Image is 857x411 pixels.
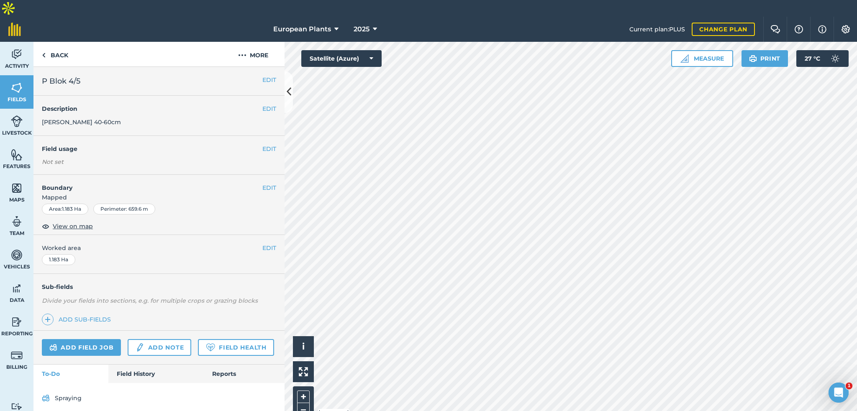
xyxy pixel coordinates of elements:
[827,50,844,67] img: svg+xml;base64,PD94bWwgdmVyc2lvbj0iMS4wIiBlbmNvZGluZz0idXRmLTgiPz4KPCEtLSBHZW5lcmF0b3I6IEFkb2JlIE...
[42,144,262,153] h4: Field usage
[11,48,23,61] img: svg+xml;base64,PD94bWwgdmVyc2lvbj0iMS4wIiBlbmNvZGluZz0idXRmLTgiPz4KPCEtLSBHZW5lcmF0b3I6IEFkb2JlIE...
[749,54,757,64] img: svg+xml;base64,PHN2ZyB4bWxucz0iaHR0cDovL3d3dy53My5vcmcvMjAwMC9zdmciIHdpZHRoPSIxOSIgaGVpZ2h0PSIyNC...
[262,75,276,84] button: EDIT
[42,391,276,405] a: Spraying
[42,50,46,60] img: svg+xml;base64,PHN2ZyB4bWxucz0iaHR0cDovL3d3dy53My5vcmcvMjAwMC9zdmciIHdpZHRoPSI5IiBoZWlnaHQ9IjI0Ii...
[42,104,276,113] h4: Description
[42,118,121,126] span: [PERSON_NAME] 40-60cm
[301,50,382,67] button: Satellite (Azure)
[629,25,685,34] span: Current plan : PLUS
[11,249,23,261] img: svg+xml;base64,PD94bWwgdmVyc2lvbj0iMS4wIiBlbmNvZGluZz0idXRmLTgiPz4KPCEtLSBHZW5lcmF0b3I6IEFkb2JlIE...
[742,50,788,67] button: Print
[11,215,23,228] img: svg+xml;base64,PD94bWwgdmVyc2lvbj0iMS4wIiBlbmNvZGluZz0idXRmLTgiPz4KPCEtLSBHZW5lcmF0b3I6IEFkb2JlIE...
[770,25,780,33] img: Two speech bubbles overlapping with the left bubble in the forefront
[293,336,314,357] button: i
[45,314,51,324] img: svg+xml;base64,PHN2ZyB4bWxucz0iaHR0cDovL3d3dy53My5vcmcvMjAwMC9zdmciIHdpZHRoPSIxNCIgaGVpZ2h0PSIyNC...
[680,54,689,63] img: Ruler icon
[33,282,285,291] h4: Sub-fields
[354,24,369,34] span: 2025
[135,342,144,352] img: svg+xml;base64,PD94bWwgdmVyc2lvbj0iMS4wIiBlbmNvZGluZz0idXRmLTgiPz4KPCEtLSBHZW5lcmF0b3I6IEFkb2JlIE...
[11,403,23,411] img: svg+xml;base64,PD94bWwgdmVyc2lvbj0iMS4wIiBlbmNvZGluZz0idXRmLTgiPz4KPCEtLSBHZW5lcmF0b3I6IEFkb2JlIE...
[262,183,276,192] button: EDIT
[11,82,23,94] img: svg+xml;base64,PHN2ZyB4bWxucz0iaHR0cDovL3d3dy53My5vcmcvMjAwMC9zdmciIHdpZHRoPSI1NiIgaGVpZ2h0PSI2MC...
[818,24,826,34] img: svg+xml;base64,PHN2ZyB4bWxucz0iaHR0cDovL3d3dy53My5vcmcvMjAwMC9zdmciIHdpZHRoPSIxNyIgaGVpZ2h0PSIxNy...
[262,243,276,253] button: EDIT
[297,391,310,403] button: +
[33,175,262,192] h4: Boundary
[53,222,93,231] span: View on map
[11,349,23,362] img: svg+xml;base64,PD94bWwgdmVyc2lvbj0iMS4wIiBlbmNvZGluZz0idXRmLTgiPz4KPCEtLSBHZW5lcmF0b3I6IEFkb2JlIE...
[273,24,331,34] span: European Plants
[42,158,276,166] div: Not set
[198,339,274,356] a: Field Health
[796,50,849,67] button: 27 °C
[42,339,121,356] a: Add field job
[11,316,23,328] img: svg+xml;base64,PD94bWwgdmVyc2lvbj0iMS4wIiBlbmNvZGluZz0idXRmLTgiPz4KPCEtLSBHZW5lcmF0b3I6IEFkb2JlIE...
[841,25,851,33] img: A cog icon
[42,204,88,214] div: Area : 1.183 Ha
[8,23,21,36] img: fieldmargin Logo
[33,42,77,66] a: Back
[11,115,23,128] img: svg+xml;base64,PD94bWwgdmVyc2lvbj0iMS4wIiBlbmNvZGluZz0idXRmLTgiPz4KPCEtLSBHZW5lcmF0b3I6IEFkb2JlIE...
[692,23,755,36] a: Change plan
[671,50,733,67] button: Measure
[794,25,804,33] img: A question mark icon
[262,104,276,113] button: EDIT
[42,221,93,231] button: View on map
[42,314,114,325] a: Add sub-fields
[204,365,285,383] a: Reports
[33,365,108,383] a: To-Do
[11,282,23,295] img: svg+xml;base64,PD94bWwgdmVyc2lvbj0iMS4wIiBlbmNvZGluZz0idXRmLTgiPz4KPCEtLSBHZW5lcmF0b3I6IEFkb2JlIE...
[302,341,305,352] span: i
[11,148,23,161] img: svg+xml;base64,PHN2ZyB4bWxucz0iaHR0cDovL3d3dy53My5vcmcvMjAwMC9zdmciIHdpZHRoPSI1NiIgaGVpZ2h0PSI2MC...
[42,254,75,265] div: 1.183 Ha
[42,75,80,87] span: P Blok 4/5
[108,365,203,383] a: Field History
[42,243,276,253] span: Worked area
[262,144,276,153] button: EDIT
[42,221,49,231] img: svg+xml;base64,PHN2ZyB4bWxucz0iaHR0cDovL3d3dy53My5vcmcvMjAwMC9zdmciIHdpZHRoPSIxOCIgaGVpZ2h0PSIyNC...
[128,339,191,356] a: Add note
[42,297,258,304] em: Divide your fields into sections, e.g. for multiple crops or grazing blocks
[829,383,849,403] iframe: Intercom live chat
[846,383,852,389] span: 1
[42,393,50,403] img: svg+xml;base64,PD94bWwgdmVyc2lvbj0iMS4wIiBlbmNvZGluZz0idXRmLTgiPz4KPCEtLSBHZW5lcmF0b3I6IEFkb2JlIE...
[49,342,57,352] img: svg+xml;base64,PD94bWwgdmVyc2lvbj0iMS4wIiBlbmNvZGluZz0idXRmLTgiPz4KPCEtLSBHZW5lcmF0b3I6IEFkb2JlIE...
[270,17,342,42] button: European Plants
[33,193,285,202] span: Mapped
[238,50,246,60] img: svg+xml;base64,PHN2ZyB4bWxucz0iaHR0cDovL3d3dy53My5vcmcvMjAwMC9zdmciIHdpZHRoPSIyMCIgaGVpZ2h0PSIyNC...
[299,367,308,376] img: Four arrows, one pointing top left, one top right, one bottom right and the last bottom left
[805,50,820,67] span: 27 ° C
[93,204,155,214] div: Perimeter : 659.6 m
[222,42,285,66] button: More
[350,17,380,42] button: 2025
[11,182,23,194] img: svg+xml;base64,PHN2ZyB4bWxucz0iaHR0cDovL3d3dy53My5vcmcvMjAwMC9zdmciIHdpZHRoPSI1NiIgaGVpZ2h0PSI2MC...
